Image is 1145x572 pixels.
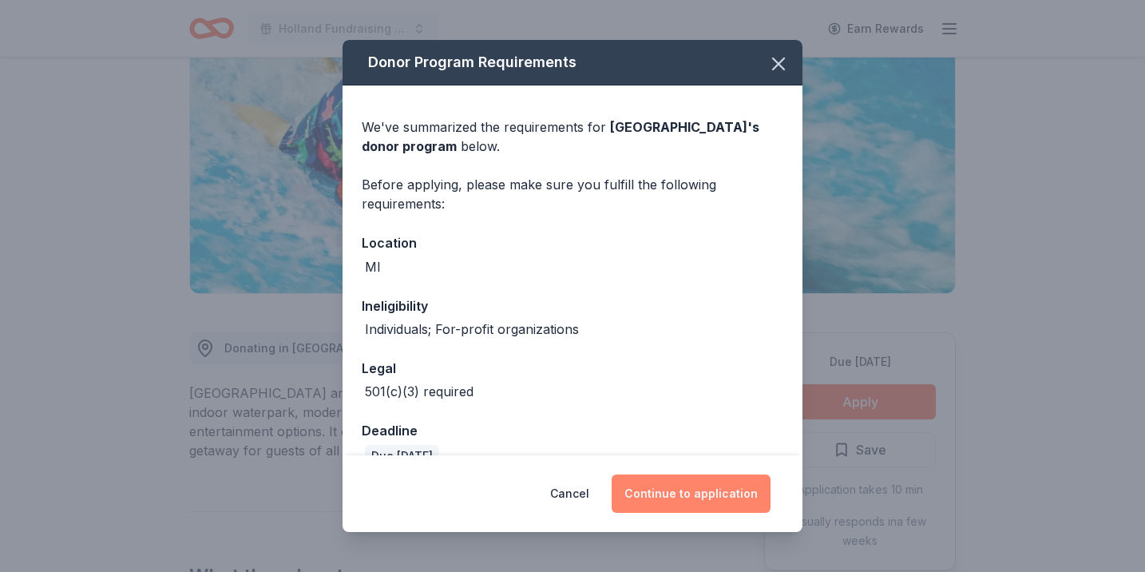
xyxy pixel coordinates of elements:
[362,232,783,253] div: Location
[365,382,473,401] div: 501(c)(3) required
[612,475,771,513] button: Continue to application
[362,358,783,379] div: Legal
[365,257,381,276] div: MI
[362,175,783,213] div: Before applying, please make sure you fulfill the following requirements:
[365,445,439,467] div: Due [DATE]
[343,40,802,85] div: Donor Program Requirements
[365,320,579,339] div: Individuals; For-profit organizations
[362,296,783,316] div: Ineligibility
[362,117,783,156] div: We've summarized the requirements for below.
[550,475,589,513] button: Cancel
[362,420,783,441] div: Deadline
